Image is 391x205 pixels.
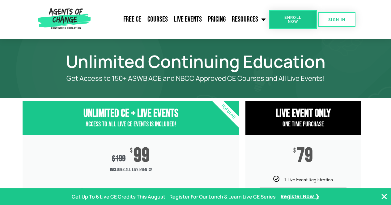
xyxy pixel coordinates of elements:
[283,120,324,129] span: One Time Purchase
[86,120,176,129] span: Access to All Live CE Events Is Included!
[193,76,264,147] div: Popular
[380,193,388,200] button: Close Banner
[144,12,171,27] a: Courses
[297,148,313,164] span: 79
[130,148,133,154] span: $
[44,75,347,82] p: Get Access to 150+ ASWB ACE and NBCC Approved CE Courses and All Live Events!
[171,12,205,27] a: Live Events
[72,192,276,201] p: Get Up To 6 Live CE Credits This August - Register For Our Lunch & Learn Live CE Series
[93,12,269,27] nav: Menu
[120,12,144,27] a: Free CE
[245,107,361,120] h3: Live Event Only
[281,192,319,201] a: Register Now ❯
[19,54,372,68] h1: Unlimited Continuing Education
[279,15,307,23] span: Enroll Now
[112,154,125,164] div: 199
[269,10,317,29] a: Enroll Now
[229,12,269,27] a: Resources
[134,148,150,164] span: 99
[23,107,239,120] h3: Unlimited CE + Live Events
[112,154,115,164] span: $
[293,148,296,154] span: $
[205,12,229,27] a: Pricing
[328,18,346,22] span: SIGN IN
[284,177,333,182] span: 1 Live Event Registration
[318,12,355,27] a: SIGN IN
[23,164,239,176] span: Includes ALL Live Events!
